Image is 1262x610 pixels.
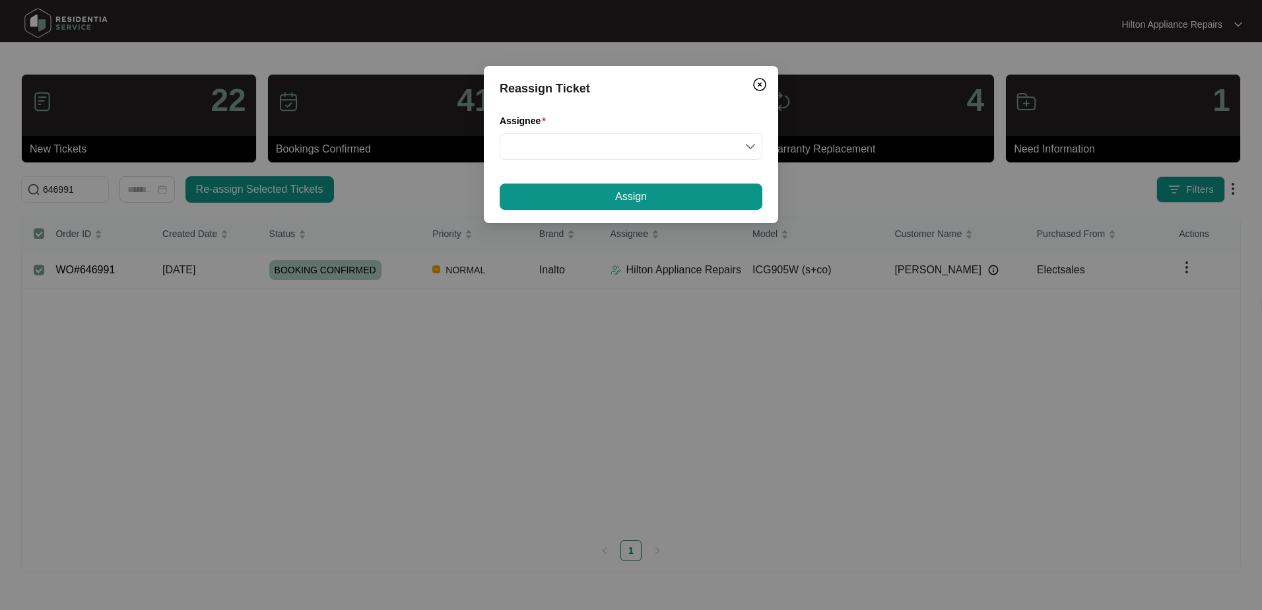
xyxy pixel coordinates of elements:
[752,77,768,92] img: closeCircle
[500,184,762,210] button: Assign
[615,189,647,205] span: Assign
[749,74,770,95] button: Close
[500,79,762,98] div: Reassign Ticket
[508,134,754,159] input: Assignee
[500,114,551,127] label: Assignee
